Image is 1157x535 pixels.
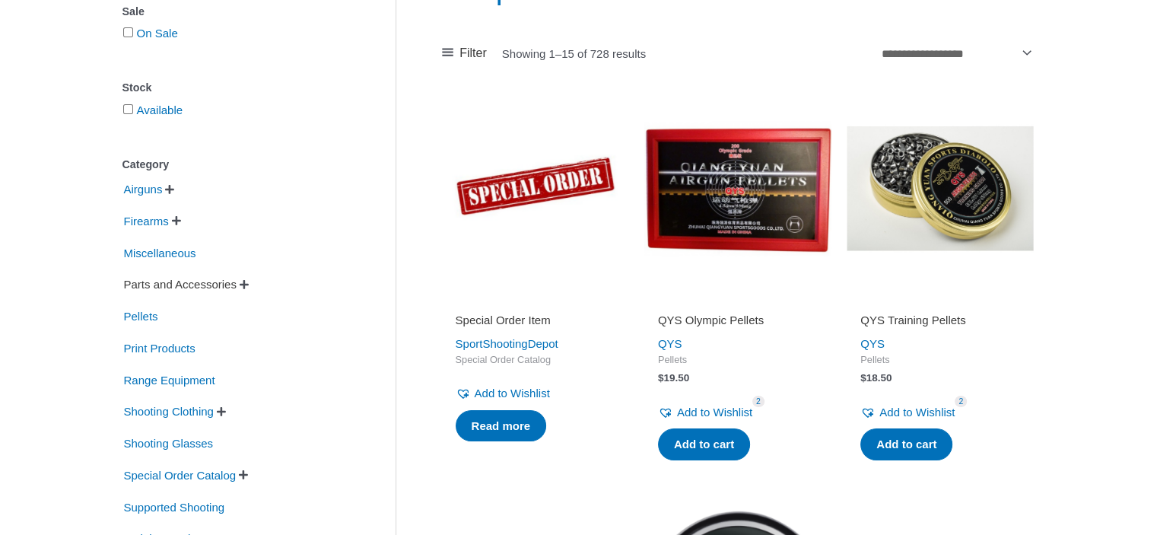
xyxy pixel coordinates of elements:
[677,406,752,419] span: Add to Wishlist
[122,214,170,227] a: Firearms
[860,372,866,384] span: $
[456,291,615,310] iframe: Customer reviews powered by Trustpilot
[122,240,198,266] span: Miscellaneous
[658,372,689,384] bdi: 19.50
[122,154,350,176] div: Category
[752,396,764,407] span: 2
[658,354,818,367] span: Pellets
[122,245,198,258] a: Miscellaneous
[122,309,160,322] a: Pellets
[122,277,238,290] a: Parts and Accessories
[644,94,831,282] img: QYS Olympic Pellets
[879,406,955,419] span: Add to Wishlist
[137,27,178,40] a: On Sale
[122,372,217,385] a: Range Equipment
[459,42,487,65] span: Filter
[442,94,629,282] img: Special Order Item
[122,177,164,202] span: Airguns
[122,341,197,354] a: Print Products
[217,406,226,417] span: 
[847,94,1034,282] img: QYS Training Pellets
[955,396,967,407] span: 2
[172,215,181,226] span: 
[123,27,133,37] input: On Sale
[122,1,350,23] div: Sale
[658,428,750,460] a: Add to cart: “QYS Olympic Pellets”
[860,354,1020,367] span: Pellets
[860,313,1020,328] h2: QYS Training Pellets
[876,40,1035,65] select: Shop order
[658,402,752,423] a: Add to Wishlist
[240,279,249,290] span: 
[122,209,170,234] span: Firearms
[860,337,885,350] a: QYS
[122,77,350,99] div: Stock
[122,431,215,457] span: Shooting Glasses
[123,104,133,114] input: Available
[860,372,892,384] bdi: 18.50
[122,499,227,512] a: Supported Shooting
[442,42,487,65] a: Filter
[860,402,955,423] a: Add to Wishlist
[122,368,217,393] span: Range Equipment
[658,291,818,310] iframe: Customer reviews powered by Trustpilot
[658,337,682,350] a: QYS
[122,336,197,361] span: Print Products
[122,182,164,195] a: Airguns
[658,372,664,384] span: $
[658,313,818,328] h2: QYS Olympic Pellets
[122,495,227,521] span: Supported Shooting
[137,103,183,116] a: Available
[860,313,1020,333] a: QYS Training Pellets
[122,404,215,417] a: Shooting Clothing
[860,291,1020,310] iframe: Customer reviews powered by Trustpilot
[502,48,646,59] p: Showing 1–15 of 728 results
[122,468,238,481] a: Special Order Catalog
[860,428,952,460] a: Add to cart: “QYS Training Pellets”
[165,184,174,195] span: 
[456,310,615,464] iframe: Customer reviews powered by Trustpilot
[122,399,215,425] span: Shooting Clothing
[122,304,160,330] span: Pellets
[122,272,238,298] span: Parts and Accessories
[239,470,248,480] span: 
[122,436,215,449] a: Shooting Glasses
[122,463,238,489] span: Special Order Catalog
[658,313,818,333] a: QYS Olympic Pellets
